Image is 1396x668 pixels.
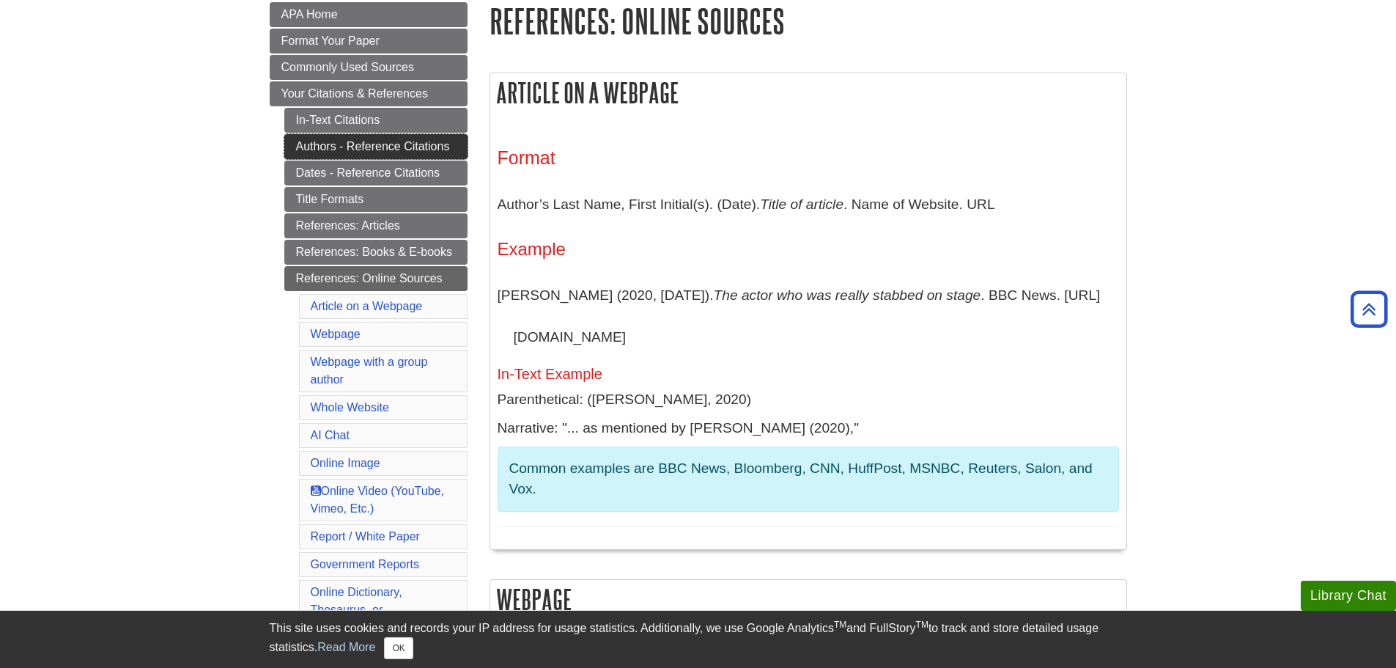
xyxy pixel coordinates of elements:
p: [PERSON_NAME] (2020, [DATE]). . BBC News. [URL][DOMAIN_NAME] [498,274,1119,359]
a: APA Home [270,2,468,27]
p: Author’s Last Name, First Initial(s). (Date). . Name of Website. URL [498,183,1119,226]
a: References: Articles [284,213,468,238]
a: Webpage with a group author [311,356,428,386]
p: Narrative: "... as mentioned by [PERSON_NAME] (2020)," [498,418,1119,439]
sup: TM [916,620,928,630]
sup: TM [834,620,846,630]
a: Online Video (YouTube, Vimeo, Etc.) [311,485,444,515]
h4: Example [498,240,1119,259]
a: References: Books & E-books [284,240,468,265]
span: Format Your Paper [281,34,380,47]
a: Report / White Paper [311,530,420,543]
p: Common examples are BBC News, Bloomberg, CNN, HuffPost, MSNBC, Reuters, Salon, and Vox. [509,458,1107,501]
button: Library Chat [1301,581,1396,611]
div: This site uses cookies and records your IP address for usage statistics. Additionally, we use Goo... [270,620,1127,659]
h5: In-Text Example [498,366,1119,382]
a: Authors - Reference Citations [284,134,468,159]
i: The actor who was really stabbed on stage [714,287,981,303]
button: Close [384,637,413,659]
a: AI Chat [311,429,350,441]
a: Read More [317,641,375,653]
a: Whole Website [311,401,389,414]
a: Title Formats [284,187,468,212]
p: Parenthetical: ([PERSON_NAME], 2020) [498,389,1119,411]
a: Government Reports [311,558,420,570]
h2: Article on a Webpage [490,73,1126,112]
a: In-Text Citations [284,108,468,133]
span: APA Home [281,8,338,21]
a: Format Your Paper [270,29,468,54]
a: Commonly Used Sources [270,55,468,80]
a: Back to Top [1345,299,1392,319]
a: Webpage [311,328,361,340]
i: Title of article [760,197,843,212]
a: Online Dictionary, Thesaurus, or Encyclopedia [311,586,402,634]
span: Commonly Used Sources [281,61,414,73]
a: Dates - Reference Citations [284,161,468,186]
a: Online Image [311,457,380,469]
a: Article on a Webpage [311,300,423,312]
a: Your Citations & References [270,81,468,106]
a: References: Online Sources [284,266,468,291]
h3: Format [498,147,1119,169]
h2: Webpage [490,580,1126,619]
h1: References: Online Sources [490,2,1127,40]
span: Your Citations & References [281,87,428,100]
